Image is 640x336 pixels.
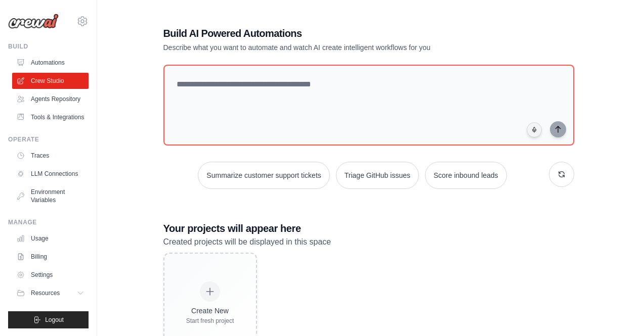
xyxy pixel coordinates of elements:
[186,306,234,316] div: Create New
[8,218,89,226] div: Manage
[425,162,507,189] button: Score inbound leads
[12,249,89,265] a: Billing
[163,235,574,249] p: Created projects will be displayed in this space
[12,148,89,164] a: Traces
[8,42,89,51] div: Build
[8,14,59,29] img: Logo
[12,109,89,125] a: Tools & Integrations
[8,135,89,143] div: Operate
[12,166,89,182] a: LLM Connections
[45,316,64,324] span: Logout
[336,162,419,189] button: Triage GitHub issues
[31,289,60,297] span: Resources
[163,42,503,53] p: Describe what you want to automate and watch AI create intelligent workflows for you
[163,221,574,235] h3: Your projects will appear here
[198,162,329,189] button: Summarize customer support tickets
[12,91,89,107] a: Agents Repository
[527,122,542,137] button: Click to speak your automation idea
[163,26,503,40] h1: Build AI Powered Automations
[186,317,234,325] div: Start fresh project
[12,55,89,71] a: Automations
[12,230,89,247] a: Usage
[12,184,89,208] a: Environment Variables
[549,162,574,187] button: Get new suggestions
[12,285,89,301] button: Resources
[8,311,89,328] button: Logout
[12,267,89,283] a: Settings
[12,73,89,89] a: Crew Studio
